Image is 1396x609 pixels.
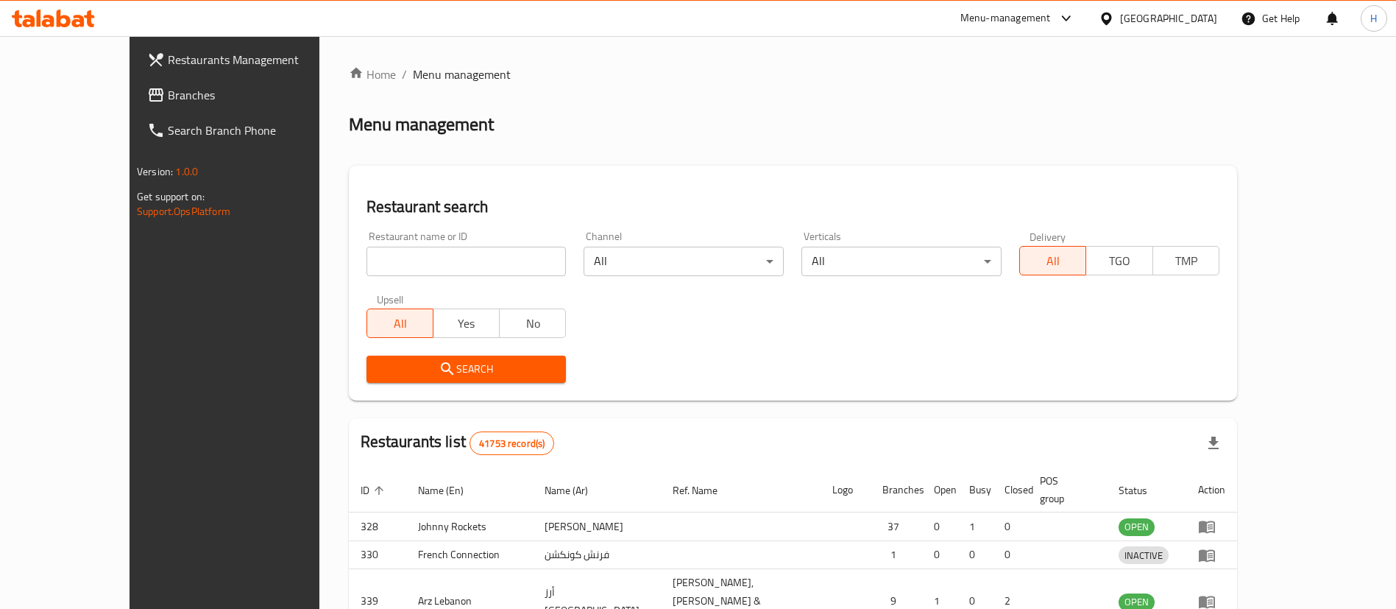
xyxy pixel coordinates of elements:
[957,468,993,513] th: Busy
[377,294,404,304] label: Upsell
[533,513,661,541] td: [PERSON_NAME]
[584,247,784,276] div: All
[1119,518,1155,535] span: OPEN
[406,513,534,541] td: Johnny Rockets
[349,513,406,541] td: 328
[1159,250,1213,272] span: TMP
[349,541,406,569] td: 330
[349,113,494,136] h2: Menu management
[993,513,1028,541] td: 0
[957,513,993,541] td: 1
[175,162,198,181] span: 1.0.0
[922,468,957,513] th: Open
[871,541,922,569] td: 1
[137,162,173,181] span: Version:
[366,309,433,338] button: All
[1030,231,1066,242] label: Delivery
[402,66,407,83] li: /
[135,42,363,77] a: Restaurants Management
[1019,246,1086,275] button: All
[1186,468,1237,513] th: Action
[545,482,607,499] span: Name (Ar)
[168,86,351,104] span: Branches
[349,66,1237,83] nav: breadcrumb
[801,247,1002,276] div: All
[1092,250,1147,272] span: TGO
[821,468,871,513] th: Logo
[993,468,1028,513] th: Closed
[506,313,560,334] span: No
[960,10,1051,27] div: Menu-management
[137,202,230,221] a: Support.OpsPlatform
[366,196,1219,218] h2: Restaurant search
[922,541,957,569] td: 0
[673,482,737,499] span: Ref. Name
[413,66,511,83] span: Menu management
[1196,426,1231,461] div: Export file
[1119,482,1166,499] span: Status
[433,309,500,338] button: Yes
[406,541,534,569] td: French Connection
[361,431,555,455] h2: Restaurants list
[922,513,957,541] td: 0
[533,541,661,569] td: فرنش كونكشن
[373,313,428,334] span: All
[1152,246,1219,275] button: TMP
[378,360,555,379] span: Search
[137,187,205,206] span: Get support on:
[470,432,554,455] div: Total records count
[871,513,922,541] td: 37
[993,541,1028,569] td: 0
[135,77,363,113] a: Branches
[1198,518,1225,535] div: Menu
[871,468,922,513] th: Branches
[1085,246,1152,275] button: TGO
[1120,10,1217,27] div: [GEOGRAPHIC_DATA]
[470,437,553,451] span: 41753 record(s)
[1119,518,1155,536] div: OPEN
[1040,472,1089,507] span: POS group
[957,541,993,569] td: 0
[349,66,396,83] a: Home
[499,309,566,338] button: No
[1198,546,1225,564] div: Menu
[1370,10,1377,27] span: H
[135,113,363,148] a: Search Branch Phone
[366,356,567,383] button: Search
[1119,546,1169,564] div: INACTIVE
[168,51,351,68] span: Restaurants Management
[1026,250,1080,272] span: All
[1119,547,1169,564] span: INACTIVE
[361,482,389,499] span: ID
[418,482,483,499] span: Name (En)
[168,122,351,139] span: Search Branch Phone
[439,313,494,334] span: Yes
[366,247,567,276] input: Search for restaurant name or ID..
